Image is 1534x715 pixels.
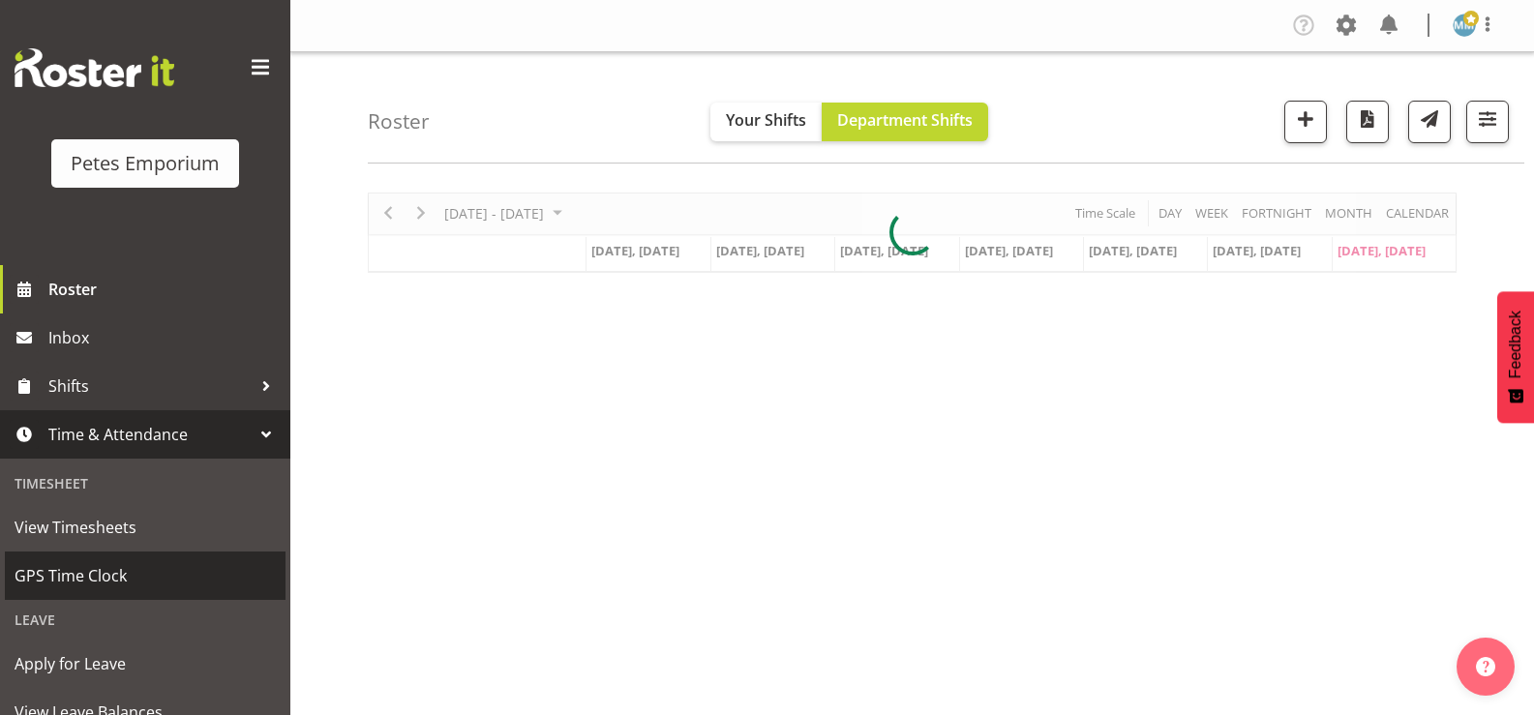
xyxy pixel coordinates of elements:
span: View Timesheets [15,513,276,542]
a: View Timesheets [5,503,286,551]
div: Petes Emporium [71,149,220,178]
img: mandy-mosley3858.jpg [1453,14,1476,37]
span: Your Shifts [726,109,806,131]
a: Apply for Leave [5,640,286,688]
span: Inbox [48,323,281,352]
button: Add a new shift [1284,101,1327,143]
span: Time & Attendance [48,420,252,449]
img: help-xxl-2.png [1476,657,1495,676]
img: Rosterit website logo [15,48,174,87]
button: Filter Shifts [1466,101,1509,143]
button: Feedback - Show survey [1497,291,1534,423]
span: Feedback [1507,311,1524,378]
button: Download a PDF of the roster according to the set date range. [1346,101,1389,143]
span: Shifts [48,372,252,401]
span: Roster [48,275,281,304]
button: Your Shifts [710,103,822,141]
div: Timesheet [5,463,286,503]
span: Apply for Leave [15,649,276,678]
a: GPS Time Clock [5,551,286,600]
span: Department Shifts [837,109,973,131]
button: Department Shifts [822,103,988,141]
div: Leave [5,600,286,640]
h4: Roster [368,110,430,133]
span: GPS Time Clock [15,561,276,590]
button: Send a list of all shifts for the selected filtered period to all rostered employees. [1408,101,1451,143]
